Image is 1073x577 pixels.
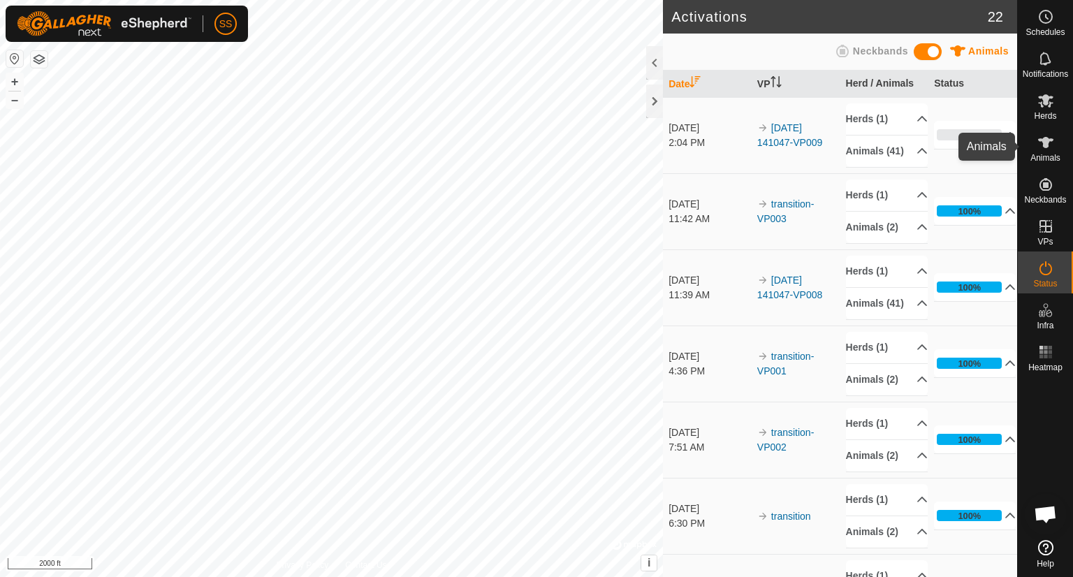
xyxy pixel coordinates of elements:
th: Date [663,71,752,98]
a: Contact Us [345,559,386,571]
p-accordion-header: Animals (2) [846,212,928,243]
div: 6:30 PM [669,516,750,531]
div: Open chat [1025,493,1067,535]
p-accordion-header: 100% [934,349,1016,377]
div: 100% [937,205,1002,217]
div: 7:51 AM [669,440,750,455]
div: 100% [958,205,981,218]
div: 100% [937,510,1002,521]
p-accordion-header: 100% [934,273,1016,301]
span: Schedules [1025,28,1065,36]
p-accordion-header: Herds (1) [846,256,928,287]
div: 100% [958,509,981,523]
a: [DATE] 141047-VP009 [757,122,822,148]
div: 11:42 AM [669,212,750,226]
span: Heatmap [1028,363,1063,372]
a: Help [1018,534,1073,574]
span: SS [219,17,233,31]
p-accordion-header: Animals (41) [846,136,928,167]
th: VP [752,71,840,98]
img: arrow [757,511,768,522]
button: i [641,555,657,571]
img: Gallagher Logo [17,11,191,36]
p-accordion-header: Herds (1) [846,103,928,135]
p-accordion-header: Herds (1) [846,484,928,516]
div: [DATE] [669,502,750,516]
button: Map Layers [31,51,48,68]
div: 4:36 PM [669,364,750,379]
p-accordion-header: Animals (2) [846,516,928,548]
img: arrow [757,275,768,286]
span: Help [1037,560,1054,568]
a: [DATE] 141047-VP008 [757,275,822,300]
span: VPs [1037,238,1053,246]
p-sorticon: Activate to sort [689,78,701,89]
p-accordion-header: 100% [934,502,1016,529]
span: Neckbands [1024,196,1066,204]
div: [DATE] [669,273,750,288]
p-accordion-header: Animals (2) [846,440,928,472]
div: 11:39 AM [669,288,750,302]
span: 22 [988,6,1003,27]
span: i [648,557,650,569]
p-accordion-header: 100% [934,425,1016,453]
button: – [6,92,23,108]
span: Infra [1037,321,1053,330]
div: 2:04 PM [669,136,750,150]
p-accordion-header: 0% [934,121,1016,149]
div: [DATE] [669,349,750,364]
a: transition [771,511,811,522]
button: + [6,73,23,90]
a: transition-VP003 [757,198,814,224]
div: 100% [937,282,1002,293]
p-accordion-header: Herds (1) [846,332,928,363]
span: Notifications [1023,70,1068,78]
p-sorticon: Activate to sort [771,78,782,89]
p-accordion-header: Herds (1) [846,408,928,439]
p-accordion-header: Animals (2) [846,364,928,395]
a: transition-VP001 [757,351,814,377]
div: 100% [958,357,981,370]
div: 100% [958,433,981,446]
img: arrow [757,198,768,210]
p-accordion-header: Animals (41) [846,288,928,319]
p-accordion-header: Herds (1) [846,180,928,211]
p-accordion-header: 100% [934,197,1016,225]
span: Status [1033,279,1057,288]
span: Animals [1030,154,1060,162]
img: arrow [757,351,768,362]
div: 0% [937,129,1002,140]
img: arrow [757,122,768,133]
th: Herd / Animals [840,71,929,98]
div: [DATE] [669,425,750,440]
div: 100% [937,434,1002,445]
img: arrow [757,427,768,438]
th: Status [928,71,1017,98]
span: Neckbands [853,45,908,57]
div: 100% [958,281,981,294]
div: 100% [937,358,1002,369]
span: Animals [968,45,1009,57]
a: Privacy Policy [277,559,329,571]
h2: Activations [671,8,988,25]
div: [DATE] [669,197,750,212]
span: Herds [1034,112,1056,120]
div: [DATE] [669,121,750,136]
a: transition-VP002 [757,427,814,453]
button: Reset Map [6,50,23,67]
